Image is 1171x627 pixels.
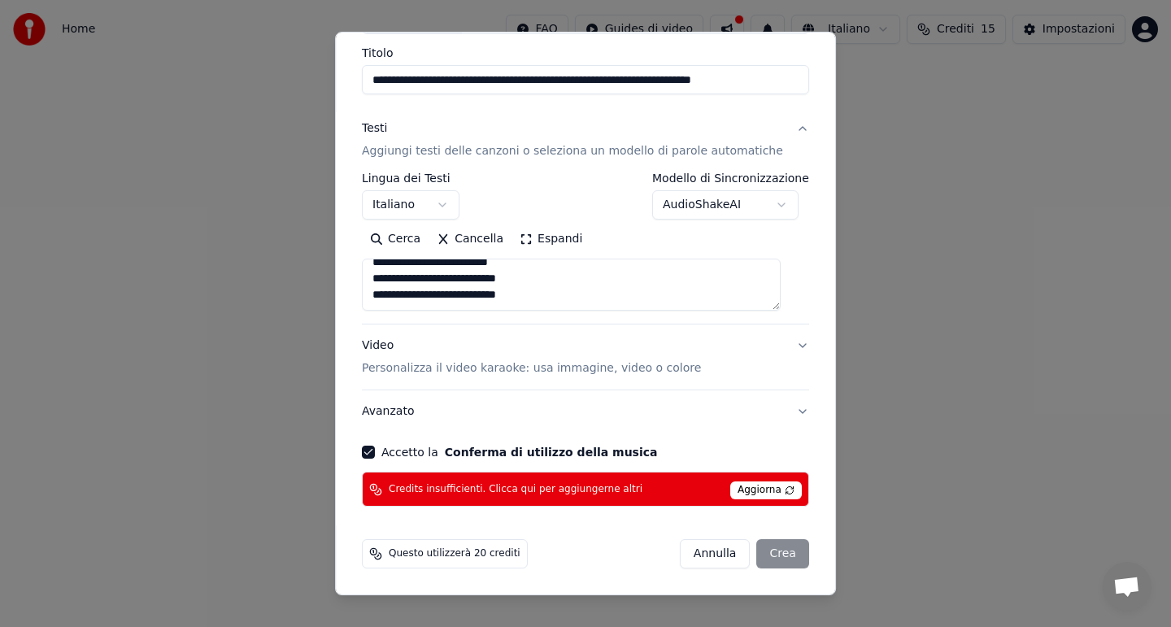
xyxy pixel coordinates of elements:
button: Annulla [680,539,751,568]
label: Lingua dei Testi [362,173,459,185]
span: Aggiorna [730,481,802,499]
label: Titolo [362,48,809,59]
span: Questo utilizzerà 20 crediti [389,547,520,560]
button: TestiAggiungi testi delle canzoni o seleziona un modello di parole automatiche [362,108,809,173]
button: Espandi [511,227,590,253]
div: Scegli un file [363,5,462,34]
button: Accetto la [445,446,658,458]
div: Testi [362,121,387,137]
button: Cancella [429,227,511,253]
span: Credits insufficienti. Clicca qui per aggiungerne altri [389,483,642,496]
div: TestiAggiungi testi delle canzoni o seleziona un modello di parole automatiche [362,173,809,324]
p: Personalizza il video karaoke: usa immagine, video o colore [362,360,701,377]
p: Aggiungi testi delle canzoni o seleziona un modello di parole automatiche [362,144,783,160]
div: Video [362,338,701,377]
button: Cerca [362,227,429,253]
label: Accetto la [381,446,657,458]
label: Modello di Sincronizzazione [652,173,809,185]
button: VideoPersonalizza il video karaoke: usa immagine, video o colore [362,325,809,390]
button: Avanzato [362,390,809,433]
